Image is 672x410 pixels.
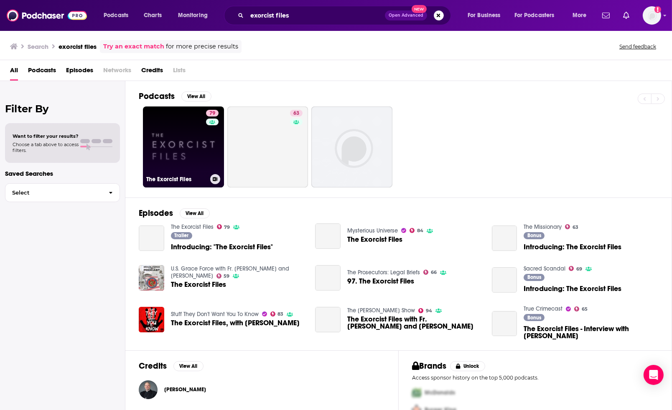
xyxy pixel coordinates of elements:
span: 65 [582,307,588,311]
a: The Exorcist Files [171,281,226,288]
span: Charts [144,10,162,21]
span: Want to filter your results? [13,133,79,139]
span: Open Advanced [389,13,423,18]
a: Stuff They Don't Want You To Know [171,311,259,318]
button: open menu [567,9,597,22]
img: Carlos Martins [139,380,158,399]
div: Open Intercom Messenger [644,365,664,385]
a: The Missionary [524,223,562,230]
button: open menu [462,9,511,22]
span: Bonus [527,275,541,280]
button: Select [5,183,120,202]
span: Choose a tab above to access filters. [13,142,79,153]
h2: Podcasts [139,91,175,101]
button: Carlos MartinsCarlos Martins [139,376,385,403]
a: Show notifications dropdown [620,8,633,23]
span: [PERSON_NAME] [164,386,206,393]
span: 79 [224,225,230,229]
a: 79The Exorcist Files [143,106,224,187]
a: Try an exact match [103,42,164,51]
span: Select [5,190,102,195]
p: Saved Searches [5,170,120,177]
a: Episodes [66,63,93,81]
span: 69 [576,267,582,271]
a: Introducing: The Exorcist Files [524,243,621,251]
a: Introducing: "The Exorcist Files" [139,225,164,251]
button: View All [173,361,204,371]
svg: Add a profile image [654,6,661,13]
img: The Exorcist Files, with Ryan Bethea [139,307,164,332]
a: Introducing: The Exorcist Files [492,267,517,293]
a: Sacred Scandal [524,265,565,272]
a: The Exorcist Files [315,223,341,249]
a: 69 [569,266,582,271]
a: The Exorcist Files [139,265,164,291]
a: Podcasts [28,63,56,81]
a: All [10,63,18,81]
span: Bonus [527,233,541,238]
img: User Profile [643,6,661,25]
span: 63 [293,109,299,118]
a: CreditsView All [139,361,204,371]
a: Credits [141,63,163,81]
a: PodcastsView All [139,91,211,101]
a: Charts [138,9,167,22]
a: The Exorcist Files - Interview with Ryan Bethea [524,325,658,339]
a: The Prosecutors: Legal Briefs [347,269,420,276]
a: 79 [217,224,230,229]
h2: Credits [139,361,167,371]
a: 63 [565,224,578,229]
span: 83 [277,312,283,316]
a: The Exorcist Files with Fr. Carlos Martins and Ryan Bethea [315,307,341,332]
a: Carlos Martins [164,386,206,393]
a: 83 [270,311,284,316]
img: Podchaser - Follow, Share and Rate Podcasts [7,8,87,23]
button: open menu [172,9,219,22]
span: For Business [468,10,501,21]
p: Access sponsor history on the top 5,000 podcasts. [412,375,658,381]
a: Show notifications dropdown [599,8,613,23]
button: View All [181,91,211,101]
h3: The Exorcist Files [146,176,207,183]
a: U.S. Grace Force with Fr. Richard Heilman and Doug Barry [171,265,289,279]
a: 94 [418,308,432,313]
span: Monitoring [178,10,208,21]
a: The Charlie Kirk Show [347,307,415,314]
span: for more precise results [166,42,238,51]
img: First Pro Logo [409,384,425,401]
a: EpisodesView All [139,208,210,218]
a: The Exorcist Files with Fr. Carlos Martins and Ryan Bethea [347,316,482,330]
span: Networks [103,63,131,81]
span: The Exorcist Files with Fr. [PERSON_NAME] and [PERSON_NAME] [347,316,482,330]
h2: Brands [412,361,447,371]
a: Introducing: The Exorcist Files [524,285,621,292]
a: True Crimecast [524,305,563,312]
button: open menu [509,9,567,22]
span: Podcasts [104,10,128,21]
h2: Filter By [5,103,120,115]
h3: Search [28,43,48,51]
span: The Exorcist Files, with [PERSON_NAME] [171,319,300,326]
a: Introducing: "The Exorcist Files" [171,243,273,251]
span: More [573,10,587,21]
span: New [412,5,427,13]
a: The Exorcist Files [171,223,214,230]
span: 66 [431,271,437,274]
input: Search podcasts, credits, & more... [247,9,385,22]
a: The Exorcist Files [347,236,402,243]
a: 79 [206,110,219,116]
a: 97. The Exorcist Files [347,278,414,285]
span: 59 [224,274,229,278]
div: Search podcasts, credits, & more... [232,6,459,25]
button: Send feedback [617,43,659,50]
a: 63 [290,110,303,116]
span: 84 [417,229,423,233]
a: 63 [227,106,308,187]
button: open menu [98,9,139,22]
